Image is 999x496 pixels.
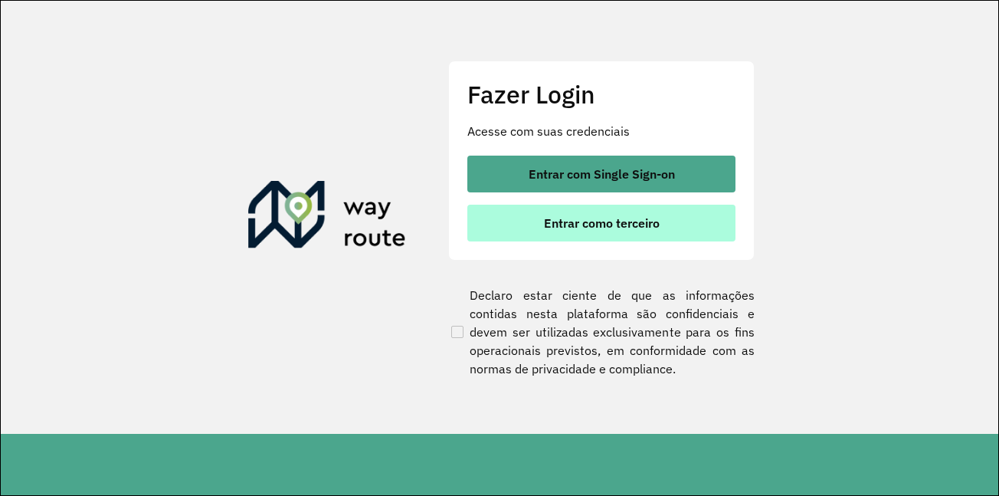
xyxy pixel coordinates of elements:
[529,168,675,180] span: Entrar com Single Sign-on
[467,122,735,140] p: Acesse com suas credenciais
[467,80,735,109] h2: Fazer Login
[248,181,406,255] img: Roteirizador AmbevTech
[544,217,660,229] span: Entrar como terceiro
[448,286,755,378] label: Declaro estar ciente de que as informações contidas nesta plataforma são confidenciais e devem se...
[467,205,735,241] button: button
[467,156,735,192] button: button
